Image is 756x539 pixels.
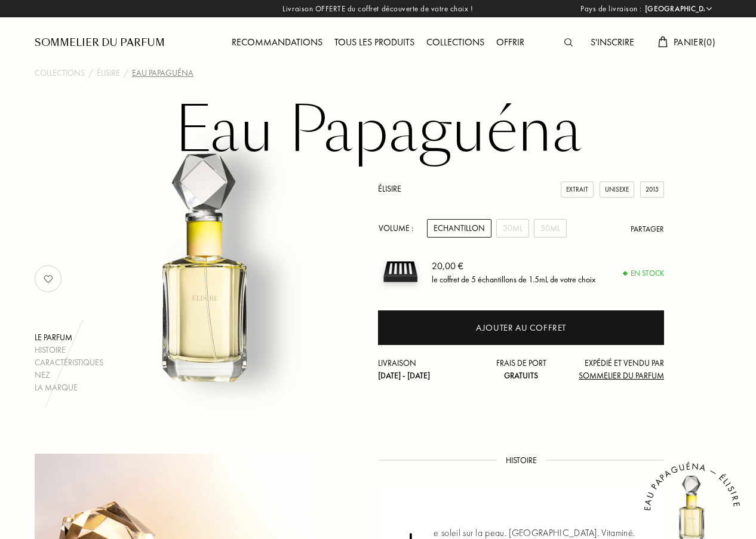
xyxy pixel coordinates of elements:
[564,38,573,47] img: search_icn.svg
[580,3,642,15] span: Pays de livraison :
[226,36,328,48] a: Recommandations
[623,267,664,279] div: En stock
[496,219,529,238] div: 30mL
[432,273,595,285] div: le coffret de 5 échantillons de 1.5mL de votre choix
[474,357,569,382] div: Frais de port
[378,219,420,238] div: Volume :
[328,35,420,51] div: Tous les produits
[88,67,93,79] div: /
[631,223,664,235] div: Partager
[504,370,538,381] span: Gratuits
[534,219,567,238] div: 50mL
[420,35,490,51] div: Collections
[378,370,430,381] span: [DATE] - [DATE]
[561,181,594,198] div: Extrait
[600,181,634,198] div: Unisexe
[490,35,530,51] div: Offrir
[432,258,595,273] div: 20,00 €
[378,183,401,194] a: Élisire
[35,356,103,369] div: Caractéristiques
[674,36,715,48] span: Panier ( 0 )
[420,36,490,48] a: Collections
[85,152,327,394] img: Eau Papaguéna Élisire
[36,267,60,291] img: no_like_p.png
[124,67,128,79] div: /
[585,35,640,51] div: S'inscrire
[476,321,566,335] div: Ajouter au coffret
[79,98,677,164] h1: Eau Papaguéna
[378,357,474,382] div: Livraison
[328,36,420,48] a: Tous les produits
[585,36,640,48] a: S'inscrire
[35,381,103,394] div: La marque
[35,369,103,381] div: Nez
[378,250,423,294] img: sample box
[35,344,103,356] div: Histoire
[97,67,120,79] a: Élisire
[490,36,530,48] a: Offrir
[427,219,491,238] div: Echantillon
[132,67,193,79] div: Eau Papaguéna
[35,36,165,50] a: Sommelier du Parfum
[579,370,664,381] span: Sommelier du Parfum
[658,36,668,47] img: cart.svg
[35,331,103,344] div: Le parfum
[568,357,664,382] div: Expédié et vendu par
[226,35,328,51] div: Recommandations
[640,181,664,198] div: 2015
[35,67,85,79] a: Collections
